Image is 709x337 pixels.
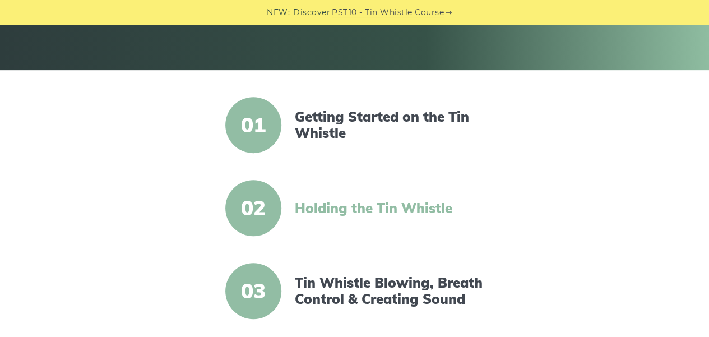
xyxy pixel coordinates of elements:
[225,97,281,153] span: 01
[225,263,281,319] span: 03
[295,275,488,307] a: Tin Whistle Blowing, Breath Control & Creating Sound
[293,6,330,19] span: Discover
[295,200,488,216] a: Holding the Tin Whistle
[225,180,281,236] span: 02
[267,6,290,19] span: NEW:
[332,6,444,19] a: PST10 - Tin Whistle Course
[295,109,488,141] a: Getting Started on the Tin Whistle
